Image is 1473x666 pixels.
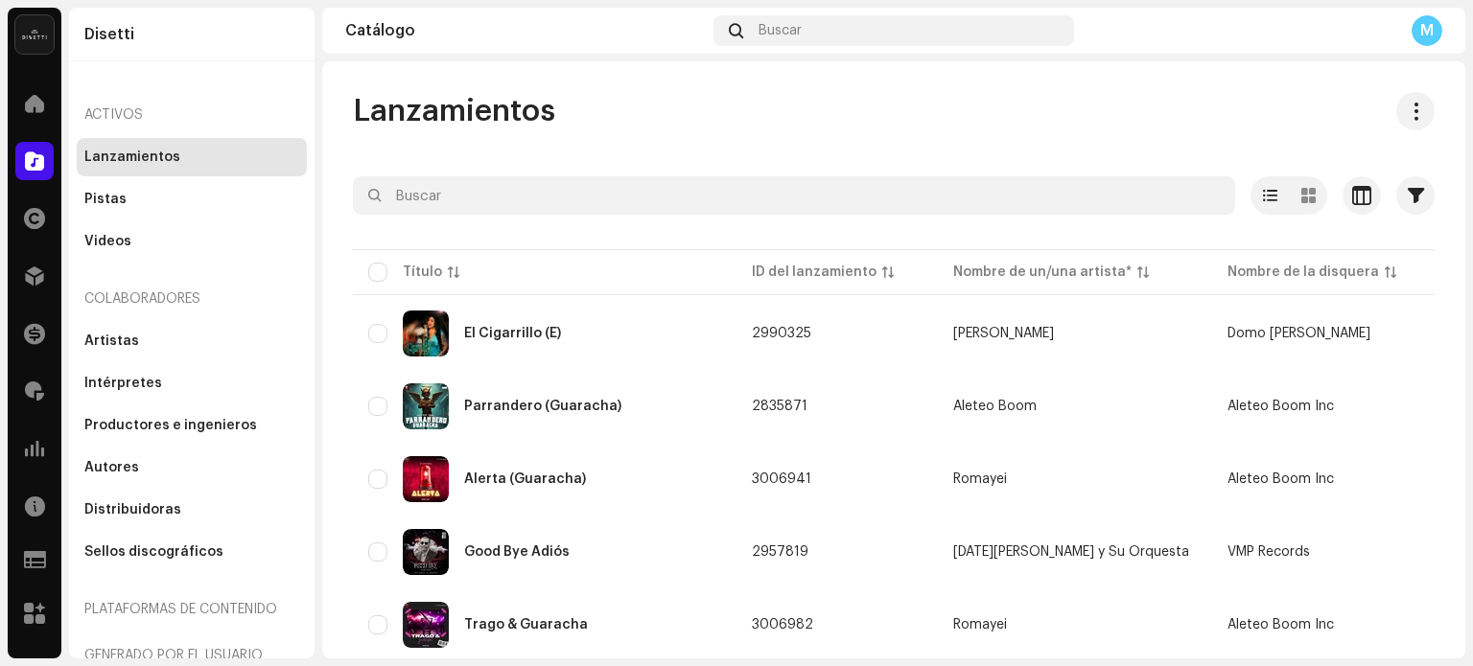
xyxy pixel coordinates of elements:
div: [DATE][PERSON_NAME] y Su Orquesta [953,545,1189,559]
span: Aleteo Boom Inc [1227,472,1334,486]
img: 0fc072b8-c4bf-4e63-90b3-5b45140c06a7 [403,383,449,429]
span: 3006982 [752,618,813,632]
span: 2990325 [752,327,811,340]
span: Aleteo Boom [953,400,1197,413]
div: Productores e ingenieros [84,418,257,433]
span: Aleteo Boom Inc [1227,618,1334,632]
div: Artistas [84,333,139,349]
span: 2835871 [752,400,807,413]
span: 2957819 [752,545,808,559]
re-m-nav-item: Pistas [77,180,307,218]
span: Romayei [953,472,1197,486]
div: Lanzamientos [84,149,180,165]
re-m-nav-item: Autores [77,448,307,487]
re-m-nav-item: Distribuidoras [77,491,307,529]
div: Intérpretes [84,376,162,391]
div: Sellos discográficos [84,544,223,560]
div: Distribuidoras [84,502,181,517]
span: Domo Urbano [1227,327,1370,340]
div: Nombre de la disquera [1227,263,1379,282]
span: Buscar [759,23,802,38]
input: Buscar [353,176,1235,215]
div: Catálogo [345,23,706,38]
div: M [1412,15,1442,46]
img: 35faa864-57eb-4adc-a46f-ce086f442ec8 [403,456,449,502]
div: Parrandero (Guaracha) [464,400,621,413]
img: 00cd3707-2aca-4341-91b5-718c0338a4ba [403,310,449,356]
div: [PERSON_NAME] [953,327,1054,340]
div: Trago & Guaracha [464,618,588,632]
re-m-nav-item: Lanzamientos [77,138,307,176]
re-m-nav-item: Videos [77,222,307,261]
div: Romayei [953,472,1007,486]
div: Nombre de un/una artista* [953,263,1132,282]
re-a-nav-header: Activos [77,92,307,138]
div: Autores [84,460,139,475]
div: Alerta (Guaracha) [464,472,586,486]
img: 02a7c2d3-3c89-4098-b12f-2ff2945c95ee [15,15,54,54]
span: Mafe Cardona [953,327,1197,340]
div: El Cigarrillo (E) [464,327,561,340]
re-m-nav-item: Intérpretes [77,364,307,402]
span: 3006941 [752,472,811,486]
div: Pistas [84,192,127,207]
re-m-nav-item: Artistas [77,322,307,360]
img: 28b6189e-10dd-4c95-ab0e-154f9b4467a5 [403,529,449,575]
div: Romayei [953,618,1007,632]
div: ID del lanzamiento [752,263,877,282]
span: Noel Vargas y Su Orquesta [953,545,1197,559]
div: Aleteo Boom [953,400,1037,413]
span: VMP Records [1227,545,1310,559]
re-m-nav-item: Productores e ingenieros [77,406,307,445]
span: Aleteo Boom Inc [1227,400,1334,413]
re-m-nav-item: Sellos discográficos [77,533,307,571]
div: Título [403,263,442,282]
re-a-nav-header: Colaboradores [77,276,307,322]
div: Good Bye Adiós [464,545,570,559]
span: Lanzamientos [353,92,555,130]
img: a3d94e90-0156-486c-839e-ad77b41e3351 [403,602,449,648]
span: Romayei [953,618,1197,632]
div: Videos [84,234,131,249]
